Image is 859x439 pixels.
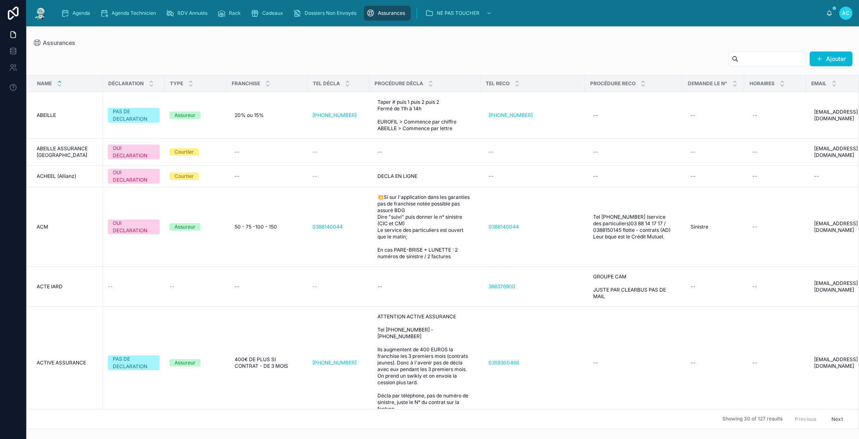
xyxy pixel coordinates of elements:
[235,149,240,155] div: --
[377,283,382,290] div: --
[37,224,48,230] span: ACM
[312,149,317,155] span: --
[37,173,98,180] a: ACHEEL (Allianz)
[312,173,317,180] span: --
[486,80,510,87] span: TEL RECO
[485,280,580,293] a: 388376900
[749,145,801,159] a: --
[229,10,241,16] span: Rack
[375,80,423,87] span: PROCÉDURE DÉCLA
[231,170,303,183] a: --
[752,224,757,230] div: --
[108,108,160,123] a: PAS DE DECLARATION
[235,112,264,119] span: 20% ou 15%
[485,109,580,122] a: [PHONE_NUMBER]
[170,173,221,180] a: Courtier
[485,170,580,183] a: --
[312,149,364,155] a: --
[37,283,98,290] a: ACTE IARD
[43,39,75,47] span: Assurances
[590,210,677,243] a: Tel [PHONE_NUMBER] (service des particuliers)03 88 14 17 17 / 0388150145 flotte - contrats (AD) L...
[749,109,801,122] a: --
[437,10,480,16] span: NE PAS TOUCHER
[235,173,240,180] div: --
[377,173,417,180] span: DECLA EN LIGNE
[215,6,247,21] a: Rack
[312,224,364,230] a: 0388140044
[687,280,739,293] a: --
[691,173,696,180] div: --
[590,356,677,369] a: --
[312,173,364,180] a: --
[231,280,303,293] a: --
[108,219,160,234] a: OUI DECLARATION
[691,224,708,230] span: Sinistre
[687,356,739,369] a: --
[37,173,76,180] span: ACHEEL (Allianz)
[485,145,580,159] a: --
[58,6,96,21] a: Agenda
[752,173,757,180] div: --
[377,99,472,132] span: Taper # puis 1 puis 2 puis 2 Fermé de 11h à 14h EUROFIL > Commence par chiffre ABEILLE > Commence...
[108,283,160,290] a: --
[749,280,801,293] a: --
[810,51,852,66] button: Ajouter
[108,169,160,184] a: OUI DECLARATION
[377,194,472,260] span: 💥Si sur l'application dans les garanties pas de franchise notée possible pas assuré BDG Dire "sui...
[374,280,475,293] a: --
[593,214,674,240] span: Tel [PHONE_NUMBER] (service des particuliers)03 88 14 17 17 / 0388150145 flotte - contrats (AD) L...
[37,283,63,290] span: ACTE IARD
[231,109,303,122] a: 20% ou 15%
[33,7,48,20] img: App logo
[113,108,155,123] div: PAS DE DECLARATION
[170,223,221,231] a: Assureur
[108,355,160,370] a: PAS DE DECLARATION
[312,283,364,290] a: --
[170,148,221,156] a: Courtier
[170,283,221,290] a: --
[691,283,696,290] div: --
[37,145,98,159] a: ABEILLE ASSURANCE [GEOGRAPHIC_DATA]
[687,170,739,183] a: --
[175,173,194,180] div: Courtier
[312,224,343,230] a: 0388140044
[248,6,289,21] a: Cadeaux
[811,80,826,87] span: EMAIL
[175,148,194,156] div: Courtier
[72,10,90,16] span: Agenda
[378,10,405,16] span: Assurances
[175,359,196,367] div: Assureur
[750,80,775,87] span: Horaires
[377,149,382,155] div: --
[170,112,221,119] a: Assureur
[113,219,155,234] div: OUI DECLARATION
[687,220,739,234] a: Sinistre
[235,356,299,369] span: 400€ DE PLUS SI CONTRAT - DE 3 MOIS
[752,112,757,119] div: --
[312,360,356,366] a: [PHONE_NUMBER]
[33,39,75,47] a: Assurances
[423,6,496,21] a: NE PAS TOUCHER
[489,283,515,290] a: 388376900
[113,355,155,370] div: PAS DE DECLARATION
[489,149,494,155] div: --
[489,173,494,180] div: --
[312,112,364,119] a: [PHONE_NUMBER]
[37,360,98,366] a: ACTIVE ASSURANCE
[313,80,340,87] span: TEL DÉCLA
[231,220,303,234] a: 50 - 75 -100 - 150
[170,359,221,367] a: Assureur
[163,6,213,21] a: RDV Annulés
[312,283,317,290] span: --
[749,170,801,183] a: --
[590,270,677,303] a: GROUPE CAM JUSTE PAR CLEARBUS PAS DE MAIL
[842,10,850,16] span: AC
[374,145,475,159] a: --
[752,149,757,155] div: --
[113,145,155,159] div: OUI DECLARATION
[54,4,826,22] div: scrollable content
[691,112,696,119] div: --
[485,220,580,234] a: 0388140044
